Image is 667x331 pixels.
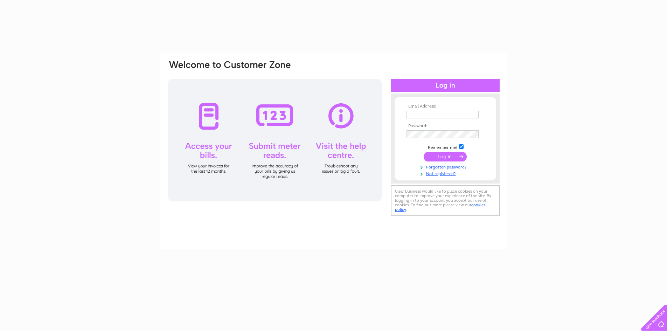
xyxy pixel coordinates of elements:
[424,152,467,161] input: Submit
[405,124,486,129] th: Password:
[407,163,486,170] a: Forgotten password?
[391,185,500,216] div: Clear Business would like to place cookies on your computer to improve your experience of the sit...
[395,202,485,212] a: cookies policy
[407,170,486,177] a: Not registered?
[405,104,486,109] th: Email Address:
[405,143,486,150] td: Remember me?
